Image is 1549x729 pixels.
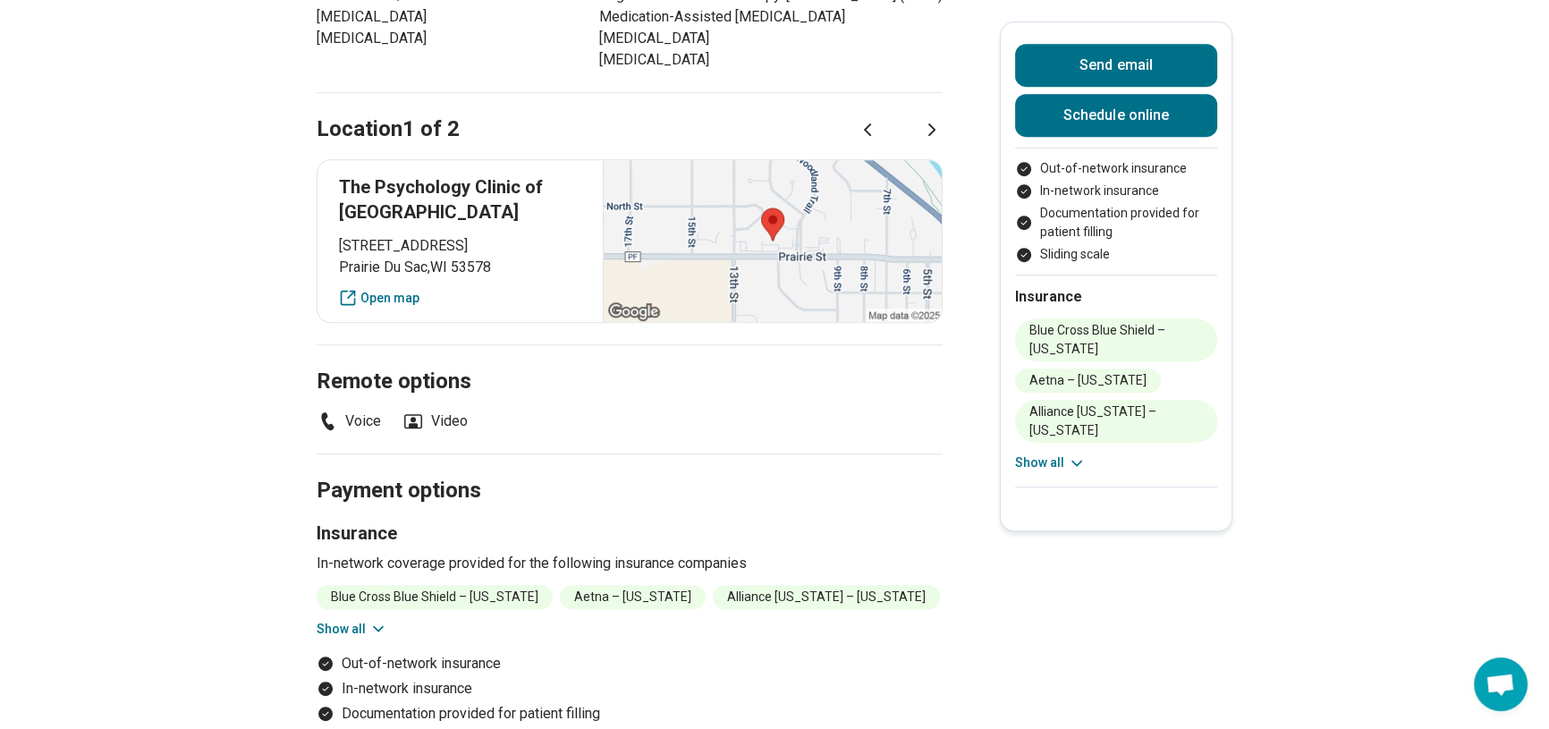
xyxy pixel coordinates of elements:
[1015,159,1217,264] ul: Payment options
[317,553,943,574] p: In-network coverage provided for the following insurance companies
[339,257,581,278] span: Prairie Du Sac , WI 53578
[402,411,468,432] li: Video
[317,433,943,506] h2: Payment options
[599,49,943,71] li: [MEDICAL_DATA]
[339,235,581,257] span: [STREET_ADDRESS]
[317,703,943,725] li: Documentation provided for patient filling
[1015,318,1217,361] li: Blue Cross Blue Shield – [US_STATE]
[1015,159,1217,178] li: Out-of-network insurance
[317,678,943,699] li: In-network insurance
[1015,245,1217,264] li: Sliding scale
[599,28,943,49] li: [MEDICAL_DATA]
[560,585,706,609] li: Aetna – [US_STATE]
[1015,454,1086,472] button: Show all
[1015,44,1217,87] button: Send email
[599,6,943,28] li: Medication-Assisted [MEDICAL_DATA]
[317,114,460,145] h2: Location 1 of 2
[317,653,943,674] li: Out-of-network insurance
[1015,400,1217,443] li: Alliance [US_STATE] – [US_STATE]
[1015,94,1217,137] a: Schedule online
[339,289,581,308] a: Open map
[1015,286,1217,308] h2: Insurance
[317,6,567,28] li: [MEDICAL_DATA]
[339,174,581,225] p: The Psychology Clinic of [GEOGRAPHIC_DATA]
[317,521,943,546] h3: Insurance
[1474,657,1528,711] div: Open chat
[1015,182,1217,200] li: In-network insurance
[317,324,943,397] h2: Remote options
[317,411,381,432] li: Voice
[317,620,387,639] button: Show all
[713,585,940,609] li: Alliance [US_STATE] – [US_STATE]
[317,28,567,49] li: [MEDICAL_DATA]
[317,585,553,609] li: Blue Cross Blue Shield – [US_STATE]
[1015,204,1217,242] li: Documentation provided for patient filling
[1015,369,1161,393] li: Aetna – [US_STATE]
